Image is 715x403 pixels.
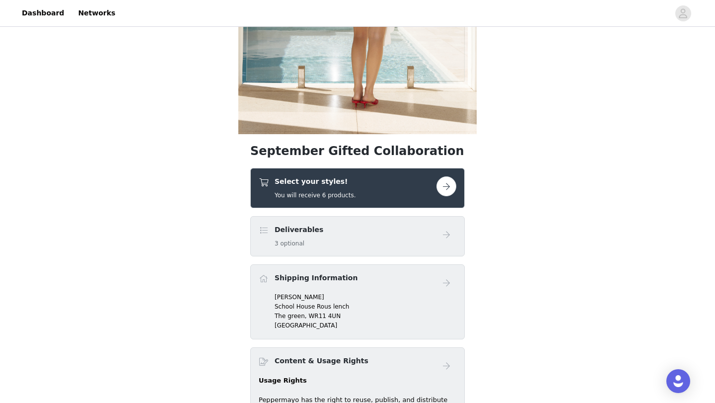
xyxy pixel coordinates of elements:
[250,264,465,339] div: Shipping Information
[678,5,688,21] div: avatar
[275,273,357,283] h4: Shipping Information
[275,176,356,187] h4: Select your styles!
[250,216,465,256] div: Deliverables
[275,321,456,330] p: [GEOGRAPHIC_DATA]
[259,377,307,384] strong: Usage Rights
[250,142,465,160] h1: September Gifted Collaboration
[16,2,70,24] a: Dashboard
[275,313,307,320] span: The green,
[275,191,356,200] h5: You will receive 6 products.
[72,2,121,24] a: Networks
[308,313,341,320] span: WR11 4UN
[275,356,368,366] h4: Content & Usage Rights
[275,225,323,235] h4: Deliverables
[275,293,456,302] p: [PERSON_NAME]
[250,168,465,208] div: Select your styles!
[666,369,690,393] div: Open Intercom Messenger
[275,302,456,311] p: School House Rous lench
[275,239,323,248] h5: 3 optional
